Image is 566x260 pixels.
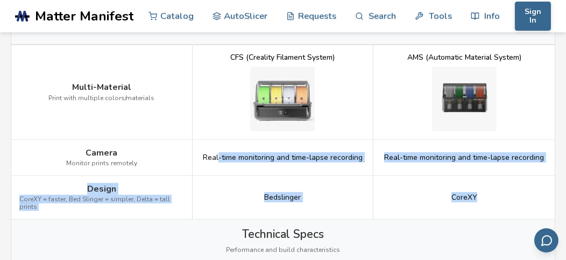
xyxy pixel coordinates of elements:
span: Matter Manifest [35,9,133,24]
img: Creality Hi multi-material system [250,67,315,131]
span: Bedslinger [264,193,301,202]
span: Print with multiple colors/materials [48,95,154,102]
span: Design [87,184,116,194]
button: Send feedback via email [534,228,558,252]
span: Multi-Material [72,82,131,92]
button: Sign In [515,2,551,31]
span: Real-time monitoring and time-lapse recording [384,153,544,162]
span: Real-time monitoring and time-lapse recording [203,153,363,162]
span: Technical Specs [242,228,324,241]
img: Bambu Lab P1S multi-material system [432,67,497,131]
span: CoreXY = faster, Bed Slinger = simpler, Delta = tall prints [19,196,184,211]
span: CoreXY [451,193,477,202]
div: AMS (Automatic Material System) [407,53,521,62]
div: CFS (Creality Filament System) [230,53,335,62]
span: Monitor prints remotely [66,160,137,167]
span: Camera [86,148,117,158]
span: Performance and build characteristics [226,247,340,254]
